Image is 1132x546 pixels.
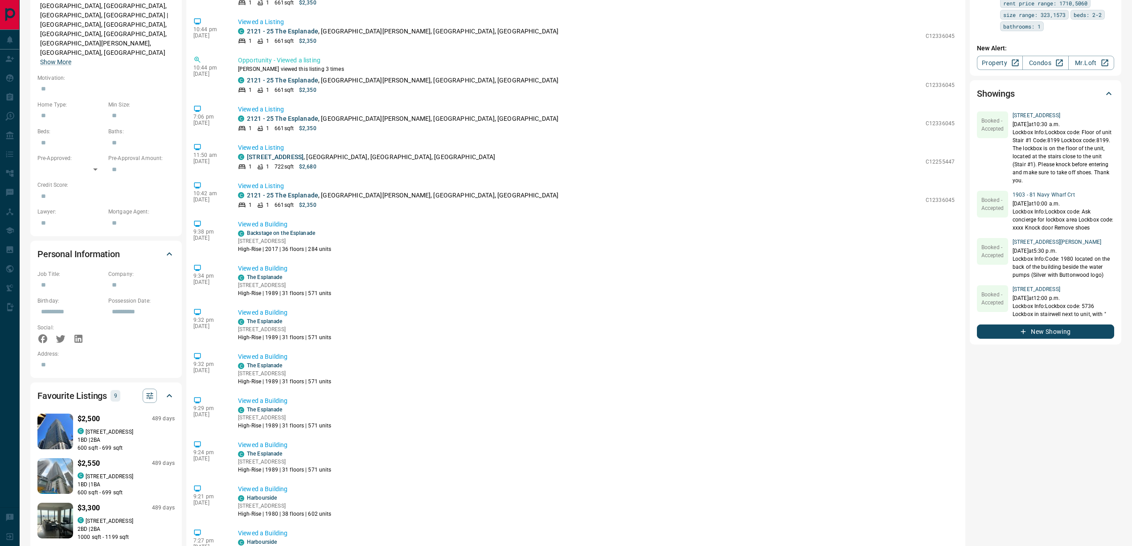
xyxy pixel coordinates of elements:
p: 9:38 pm [193,229,225,235]
p: High-Rise | 1989 | 31 floors | 571 units [238,378,332,386]
p: Lawyer: [37,208,104,216]
p: , [GEOGRAPHIC_DATA][PERSON_NAME], [GEOGRAPHIC_DATA], [GEOGRAPHIC_DATA] [247,27,558,36]
p: 1 [249,37,252,45]
h2: Showings [977,86,1015,101]
input: Choose date [37,305,98,319]
p: Min Size: [108,101,175,109]
p: [STREET_ADDRESS] [238,325,332,333]
p: 1 [266,124,269,132]
p: High-Rise | 1989 | 31 floors | 571 units [238,466,332,474]
div: condos.ca [238,77,244,83]
p: Social: [37,324,104,332]
p: $2,550 [78,458,100,469]
p: [STREET_ADDRESS] [238,458,332,466]
p: High-Rise | 1989 | 31 floors | 571 units [238,289,332,297]
p: Job Title: [37,270,104,278]
img: Favourited listing [31,503,79,538]
img: Favourited listing [29,458,82,494]
p: 600 sqft - 699 sqft [78,489,175,497]
a: 2121 - 25 The Esplanade [247,77,318,84]
p: High-Rise | 1989 | 31 floors | 571 units [238,333,332,341]
p: Lockbox Info: Lockbox code: 5736 Lockbox in stairwell next to unit, with "[PERSON_NAME] Knows Con... [1013,302,1114,350]
div: condos.ca [238,495,244,501]
p: [DATE] at 5:30 p.m. [1013,247,1114,255]
p: 1 [266,201,269,209]
p: [DATE] [193,411,225,418]
button: New Showing [977,324,1114,339]
p: [STREET_ADDRESS][PERSON_NAME] [1013,238,1114,246]
a: The Esplanade [247,451,282,457]
p: [PERSON_NAME] viewed this listing 3 times [238,65,955,73]
p: [DATE] at 12:00 p.m. [1013,294,1114,302]
p: C12336045 [926,119,955,127]
span: size range: 323,1573 [1003,10,1066,19]
p: [STREET_ADDRESS] [238,281,332,289]
p: C12336045 [926,196,955,204]
p: 661 sqft [275,124,294,132]
p: , [GEOGRAPHIC_DATA][PERSON_NAME], [GEOGRAPHIC_DATA], [GEOGRAPHIC_DATA] [247,114,558,123]
p: 9 [113,391,118,401]
h2: Personal Information [37,247,120,261]
p: Viewed a Listing [238,105,955,114]
p: [DATE] at 10:00 a.m. [1013,200,1114,208]
div: condos.ca [238,319,244,325]
p: 7:27 pm [193,538,225,544]
p: [DATE] [193,197,225,203]
div: condos.ca [238,363,244,369]
a: [STREET_ADDRESS] [247,153,304,160]
a: Favourited listing$2,550489 dayscondos.ca[STREET_ADDRESS]1BD |1BA600 sqft - 699 sqft [37,456,175,497]
p: 9:21 pm [193,493,225,500]
p: 9:32 pm [193,361,225,367]
p: New Alert: [977,44,1114,53]
p: High-Rise | 2017 | 36 floors | 284 units [238,245,332,253]
p: Booked - Accepted [977,243,1008,259]
a: Favourited listing$3,300489 dayscondos.ca[STREET_ADDRESS]2BD |2BA1000 sqft - 1199 sqft [37,501,175,541]
p: $2,680 [299,163,316,171]
p: 1 [266,86,269,94]
p: 1 BD | 2 BA [78,436,175,444]
p: , [GEOGRAPHIC_DATA], [GEOGRAPHIC_DATA], [GEOGRAPHIC_DATA] [247,152,496,162]
p: $2,350 [299,86,316,94]
p: [STREET_ADDRESS] [1013,111,1114,119]
p: [DATE] at 10:30 a.m. [1013,120,1114,128]
p: Viewed a Building [238,352,955,361]
span: beds: 2-2 [1074,10,1102,19]
p: Viewed a Building [238,396,955,406]
a: Backstage on the Esplanade [247,230,315,236]
p: [STREET_ADDRESS] [238,414,332,422]
div: condos.ca [238,28,244,34]
p: 9:24 pm [193,449,225,456]
div: condos.ca [78,517,84,523]
p: [STREET_ADDRESS] [238,237,332,245]
p: Home Type: [37,101,104,109]
div: condos.ca [238,115,244,122]
p: 1 [249,163,252,171]
a: The Esplanade [247,274,282,280]
p: 9:29 pm [193,405,225,411]
p: Address: [37,350,175,358]
a: 2121 - 25 The Esplanade [247,28,318,35]
p: 10:42 am [193,190,225,197]
a: The Esplanade [247,406,282,413]
p: Viewed a Listing [238,17,955,27]
div: condos.ca [238,192,244,198]
p: [STREET_ADDRESS] [86,472,133,480]
a: The Esplanade [247,362,282,369]
p: 1903 - 81 Navy Wharf Crt [1013,191,1114,199]
p: 722 sqft [275,163,294,171]
div: condos.ca [238,539,244,546]
p: 661 sqft [275,201,294,209]
p: 1 [266,37,269,45]
p: [STREET_ADDRESS] [238,502,332,510]
p: Viewed a Building [238,484,955,494]
p: 1 [249,124,252,132]
p: 2 BD | 2 BA [78,525,175,533]
p: 661 sqft [275,86,294,94]
p: , [GEOGRAPHIC_DATA][PERSON_NAME], [GEOGRAPHIC_DATA], [GEOGRAPHIC_DATA] [247,191,558,200]
h2: Favourite Listings [37,389,107,403]
p: 1 [266,163,269,171]
a: The Esplanade [247,318,282,324]
p: 1 BD | 1 BA [78,480,175,489]
a: Mr.Loft [1068,56,1114,70]
p: Viewed a Building [238,529,955,538]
